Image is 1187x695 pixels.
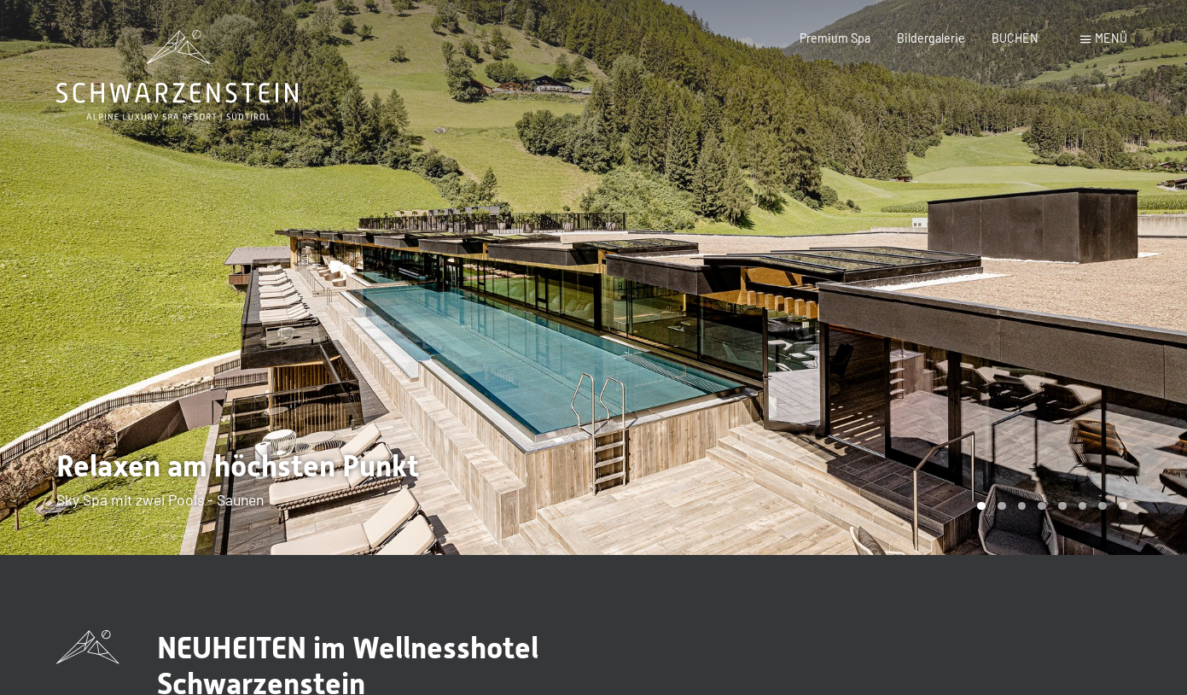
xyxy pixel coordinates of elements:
[1095,31,1127,45] span: Menü
[1058,502,1067,511] div: Carousel Page 5
[992,31,1039,45] a: BUCHEN
[1018,502,1027,511] div: Carousel Page 3
[1119,502,1127,511] div: Carousel Page 8
[1038,502,1046,511] div: Carousel Page 4
[998,502,1006,511] div: Carousel Page 2
[800,31,870,45] a: Premium Spa
[1079,502,1087,511] div: Carousel Page 6
[897,31,965,45] a: Bildergalerie
[971,502,1126,511] div: Carousel Pagination
[1098,502,1107,511] div: Carousel Page 7
[977,502,986,511] div: Carousel Page 1 (Current Slide)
